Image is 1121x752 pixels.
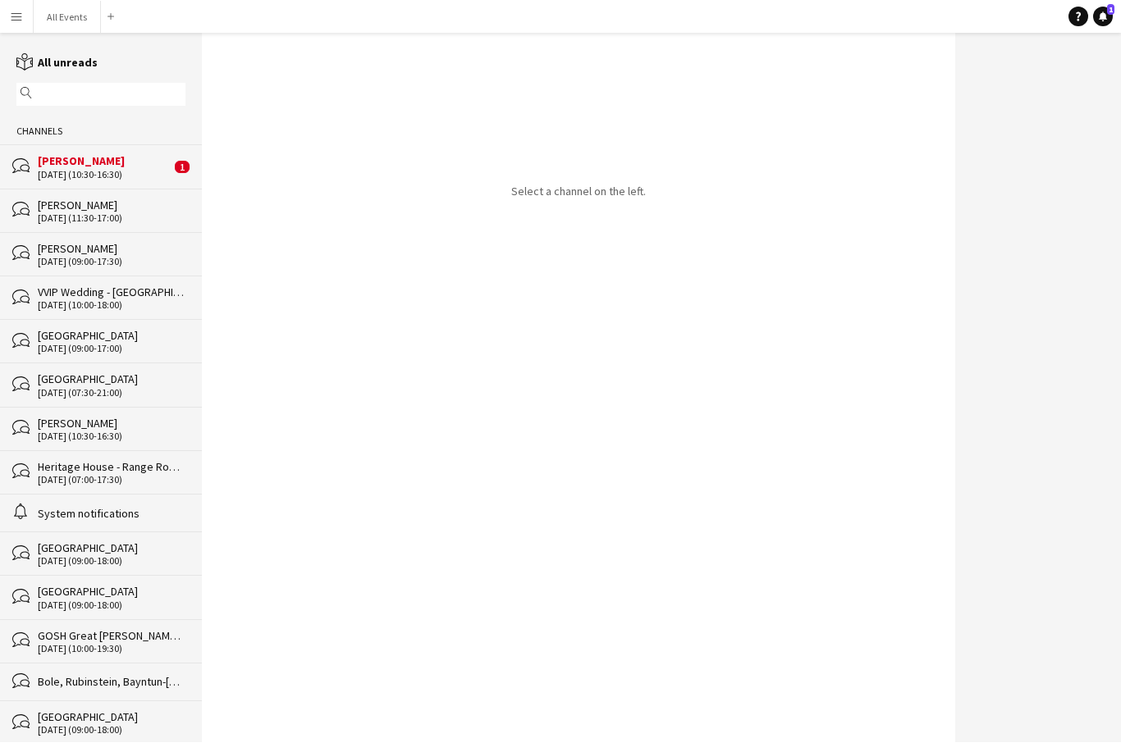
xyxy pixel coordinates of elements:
[38,628,185,643] div: GOSH Great [PERSON_NAME] Estate
[38,212,185,224] div: [DATE] (11:30-17:00)
[38,506,185,521] div: System notifications
[38,416,185,431] div: [PERSON_NAME]
[38,643,185,654] div: [DATE] (10:00-19:30)
[38,343,185,354] div: [DATE] (09:00-17:00)
[38,241,185,256] div: [PERSON_NAME]
[38,371,185,386] div: [GEOGRAPHIC_DATA]
[34,1,101,33] button: All Events
[38,285,185,299] div: VVIP Wedding - [GEOGRAPHIC_DATA] - set up
[38,256,185,267] div: [DATE] (09:00-17:30)
[38,555,185,567] div: [DATE] (09:00-18:00)
[38,724,185,736] div: [DATE] (09:00-18:00)
[38,169,171,180] div: [DATE] (10:30-16:30)
[38,387,185,399] div: [DATE] (07:30-21:00)
[38,153,171,168] div: [PERSON_NAME]
[38,674,185,689] div: Bole, Rubinstein, Bayntun-[GEOGRAPHIC_DATA], [GEOGRAPHIC_DATA], [PERSON_NAME], [PERSON_NAME]
[38,709,185,724] div: [GEOGRAPHIC_DATA]
[1107,4,1114,15] span: 1
[16,55,98,70] a: All unreads
[38,540,185,555] div: [GEOGRAPHIC_DATA]
[175,161,190,173] span: 1
[38,299,185,311] div: [DATE] (10:00-18:00)
[38,459,185,474] div: Heritage House - Range Rover 11 day event
[38,474,185,485] div: [DATE] (07:00-17:30)
[511,184,646,198] p: Select a channel on the left.
[38,328,185,343] div: [GEOGRAPHIC_DATA]
[38,431,185,442] div: [DATE] (10:30-16:30)
[38,198,185,212] div: [PERSON_NAME]
[38,599,185,611] div: [DATE] (09:00-18:00)
[1093,7,1113,26] a: 1
[38,584,185,599] div: [GEOGRAPHIC_DATA]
